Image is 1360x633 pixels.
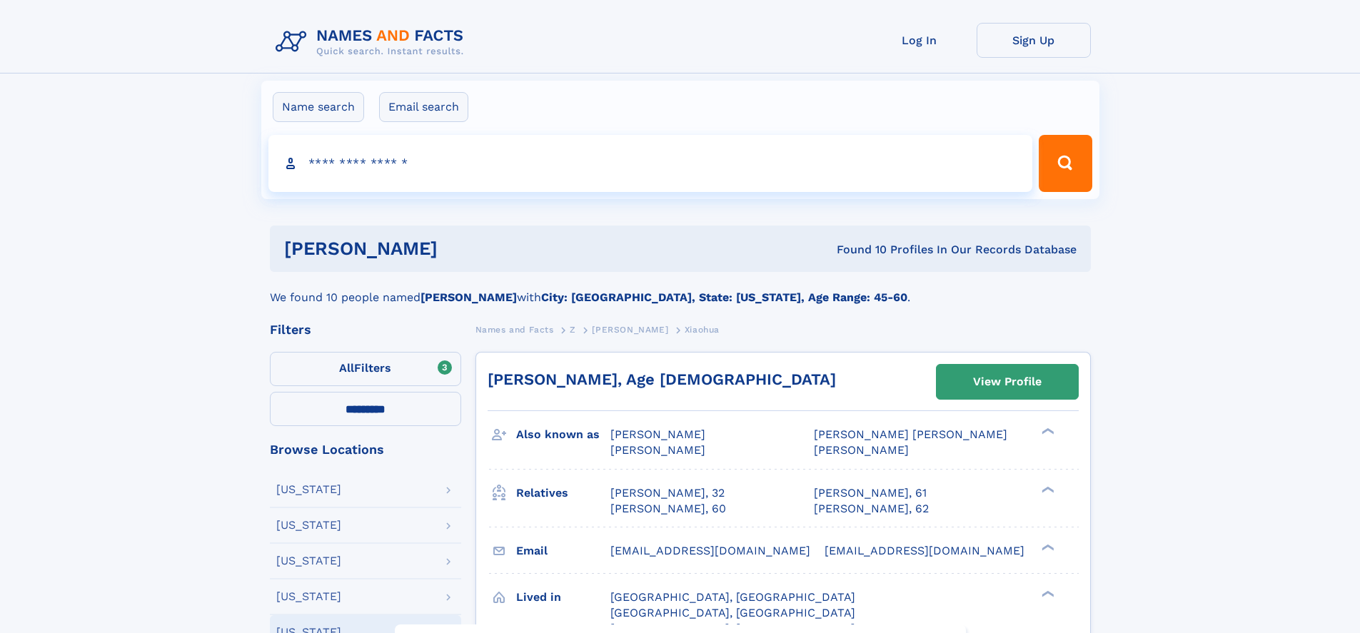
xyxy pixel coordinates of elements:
[862,23,977,58] a: Log In
[814,427,1007,441] span: [PERSON_NAME] [PERSON_NAME]
[570,325,576,335] span: Z
[268,135,1033,192] input: search input
[276,520,341,531] div: [US_STATE]
[270,23,475,61] img: Logo Names and Facts
[1038,427,1055,436] div: ❯
[516,422,610,447] h3: Also known as
[814,485,927,501] a: [PERSON_NAME], 61
[1039,135,1092,192] button: Search Button
[610,427,705,441] span: [PERSON_NAME]
[592,320,668,338] a: [PERSON_NAME]
[1038,542,1055,552] div: ❯
[1038,589,1055,598] div: ❯
[276,555,341,567] div: [US_STATE]
[610,544,810,557] span: [EMAIL_ADDRESS][DOMAIN_NAME]
[977,23,1091,58] a: Sign Up
[610,606,855,619] span: [GEOGRAPHIC_DATA], [GEOGRAPHIC_DATA]
[270,272,1091,306] div: We found 10 people named with .
[541,290,907,304] b: City: [GEOGRAPHIC_DATA], State: [US_STATE], Age Range: 45-60
[637,242,1077,258] div: Found 10 Profiles In Our Records Database
[814,501,929,517] a: [PERSON_NAME], 62
[685,325,720,335] span: Xiaohua
[610,443,705,457] span: [PERSON_NAME]
[1038,485,1055,494] div: ❯
[814,443,909,457] span: [PERSON_NAME]
[488,370,836,388] a: [PERSON_NAME], Age [DEMOGRAPHIC_DATA]
[270,323,461,336] div: Filters
[420,290,517,304] b: [PERSON_NAME]
[379,92,468,122] label: Email search
[610,485,725,501] a: [PERSON_NAME], 32
[475,320,554,338] a: Names and Facts
[592,325,668,335] span: [PERSON_NAME]
[270,352,461,386] label: Filters
[825,544,1024,557] span: [EMAIL_ADDRESS][DOMAIN_NAME]
[516,481,610,505] h3: Relatives
[610,501,726,517] a: [PERSON_NAME], 60
[973,365,1042,398] div: View Profile
[570,320,576,338] a: Z
[284,240,638,258] h1: [PERSON_NAME]
[276,591,341,602] div: [US_STATE]
[610,590,855,604] span: [GEOGRAPHIC_DATA], [GEOGRAPHIC_DATA]
[937,365,1078,399] a: View Profile
[276,484,341,495] div: [US_STATE]
[339,361,354,375] span: All
[273,92,364,122] label: Name search
[516,539,610,563] h3: Email
[270,443,461,456] div: Browse Locations
[516,585,610,609] h3: Lived in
